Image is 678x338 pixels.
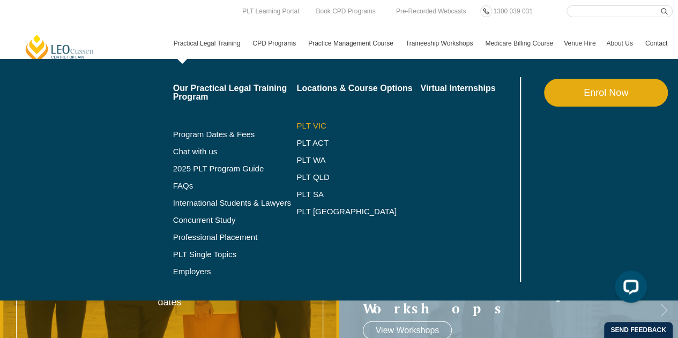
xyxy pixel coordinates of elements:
[173,199,297,207] a: International Students & Lawyers
[296,207,420,216] a: PLT [GEOGRAPHIC_DATA]
[313,5,378,17] a: Book CPD Programs
[173,233,297,242] a: Professional Placement
[173,267,297,276] a: Employers
[393,5,469,17] a: Pre-Recorded Webcasts
[558,28,601,59] a: Venue Hire
[296,190,420,199] a: PLT SA
[173,130,297,139] a: Program Dates & Fees
[296,139,420,147] a: PLT ACT
[640,28,673,59] a: Contact
[173,250,297,259] a: PLT Single Topics
[493,7,532,15] span: 1300 039 031
[400,28,480,59] a: Traineeship Workshops
[173,147,297,156] a: Chat with us
[480,28,558,59] a: Medicare Billing Course
[544,79,668,107] a: Enrol Now
[606,266,651,311] iframe: LiveChat chat widget
[601,28,639,59] a: About Us
[296,173,420,182] a: PLT QLD
[363,286,634,316] a: VIC Traineeship Workshops
[490,5,535,17] a: 1300 039 031
[173,216,297,224] a: Concurrent Study
[173,84,297,101] a: Our Practical Legal Training Program
[240,5,302,17] a: PLT Learning Portal
[247,28,303,59] a: CPD Programs
[296,84,420,93] a: Locations & Course Options
[173,164,270,173] a: 2025 PLT Program Guide
[303,28,400,59] a: Practice Management Course
[296,156,393,164] a: PLT WA
[296,122,420,130] a: PLT VIC
[168,28,248,59] a: Practical Legal Training
[173,182,297,190] a: FAQs
[24,34,95,64] a: [PERSON_NAME] Centre for Law
[420,84,517,93] a: Virtual Internships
